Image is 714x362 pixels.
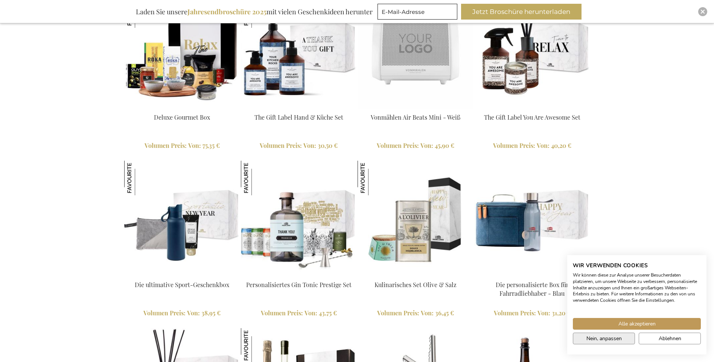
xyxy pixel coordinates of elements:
a: The Ultimate Sport Gift Box Die ultimative Sport-Geschenkbox [124,271,240,278]
span: Volumen Preis: [261,309,303,317]
a: Kulinarisches Set Olive & Salz [375,281,457,289]
a: Volumen Preis: Von 75,35 € [124,141,240,150]
span: Volumen Preis: [377,309,419,317]
a: The Personalized Bike Lovers Box - Blue [474,271,590,278]
input: E-Mail-Adresse [378,4,457,20]
span: Von [421,309,434,317]
a: Personalisiertes Gin Tonic Prestige Set [246,281,352,289]
span: Volumen Preis: [260,141,302,149]
span: 38,95 € [201,309,221,317]
a: Volumen Preis: Von 30,50 € [241,141,357,150]
span: Volumen Preis: [494,309,536,317]
span: 31,20 € [552,309,571,317]
img: Personalised Gin Tonic Prestige Set [241,161,357,277]
a: Die personalisierte Box für Fahrradliebhaber - Blau [496,281,569,297]
a: Olive & Salt Culinary Set Kulinarisches Set Olive & Salz [358,271,473,278]
a: Volumen Preis: Von 40,20 € [474,141,590,150]
span: 45,90 € [435,141,454,149]
span: Nein, anpassen [586,335,622,342]
span: 36,45 € [435,309,454,317]
a: Volumen Preis: Von 45,90 € [358,141,473,150]
a: Volumen Preis: Von 43,75 € [241,309,357,318]
a: Die ultimative Sport-Geschenkbox [135,281,229,289]
a: ARCA-20055 Deluxe Gourmet Box [124,104,240,111]
a: Volumen Preis: Von 38,95 € [124,309,240,318]
a: Volumen Preis: Von 31,20 € [474,309,590,318]
span: Von [303,141,316,149]
a: Vonmahlen Air Beats Mini [358,104,473,111]
a: Volumen Preis: Von 36,45 € [358,309,473,318]
img: The Ultimate Sport Gift Box [124,161,240,277]
a: The Gift Label You Are Awesome Set [484,113,580,121]
a: The Gift Label Hand & Kitchen Set The Gift Label Hand & Küche Set [241,104,357,111]
p: Wir können diese zur Analyse unserer Besucherdaten platzieren, um unsere Webseite zu verbessern, ... [573,272,701,304]
span: 40,20 € [551,141,571,149]
a: Deluxe Gourmet Box [154,113,210,121]
b: Jahresendbroschüre 2025 [187,7,266,16]
span: Von [537,141,550,149]
a: Personalised Gin Tonic Prestige Set Personalisiertes Gin Tonic Prestige Set [241,271,357,278]
img: The Personalized Bike Lovers Box - Blue [474,161,590,277]
a: The Gift Label You Are Awesome Set [474,104,590,111]
button: cookie Einstellungen anpassen [573,333,635,344]
h2: Wir verwenden Cookies [573,262,701,269]
span: Von [420,141,433,149]
img: Close [700,9,705,14]
img: Kulinarisches Set Olive & Salz [358,161,392,195]
span: 30,50 € [318,141,338,149]
a: Vonmählen Air Beats Mini - Weiß [371,113,460,121]
span: Alle akzeptieren [618,320,656,328]
span: Von [304,309,317,317]
img: Die ultimative Sport-Geschenkbox [124,161,159,195]
span: Von [188,141,201,149]
span: Von [187,309,200,317]
span: Volumen Preis: [143,309,186,317]
span: 75,35 € [202,141,220,149]
span: Volumen Preis: [493,141,535,149]
div: Laden Sie unsere mit vielen Geschenkideen herunter [132,4,376,20]
img: Personalisiertes Gin Tonic Prestige Set [241,161,276,195]
a: The Gift Label Hand & Küche Set [254,113,343,121]
div: Close [698,7,707,16]
button: Akzeptieren Sie alle cookies [573,318,701,330]
span: Ablehnen [659,335,681,342]
form: marketing offers and promotions [378,4,460,22]
button: Alle verweigern cookies [639,333,701,344]
span: 43,75 € [319,309,337,317]
span: Von [537,309,550,317]
button: Jetzt Broschüre herunterladen [461,4,582,20]
span: Volumen Preis: [145,141,187,149]
span: Volumen Preis: [377,141,419,149]
img: Olive & Salt Culinary Set [358,161,473,277]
